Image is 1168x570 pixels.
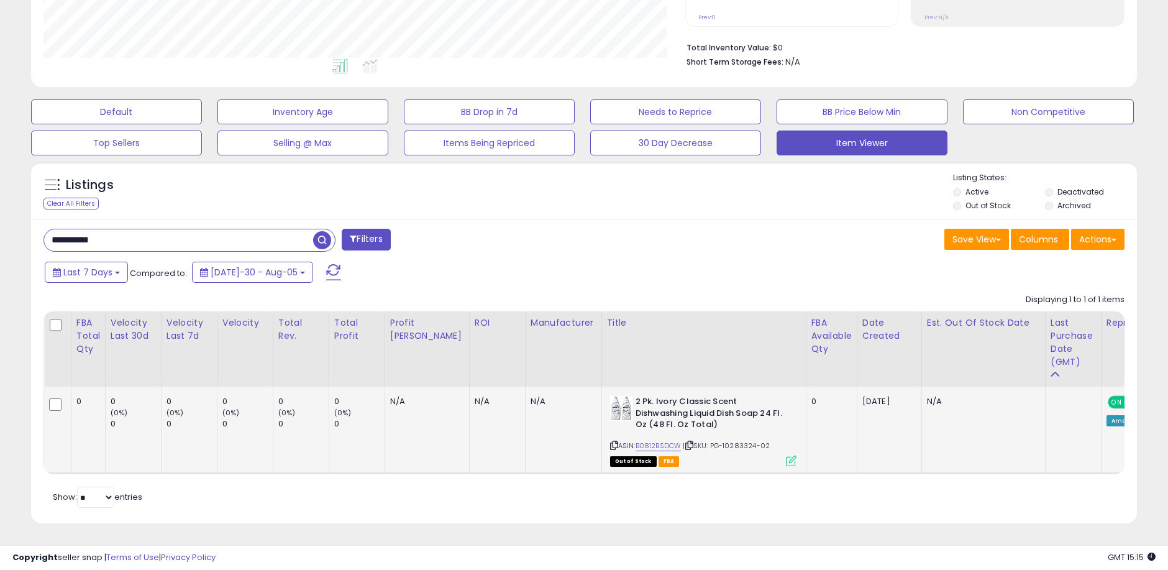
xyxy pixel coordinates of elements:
span: All listings that are currently out of stock and unavailable for purchase on Amazon [610,456,657,467]
div: N/A [531,396,592,407]
div: 0 [222,396,273,407]
div: seller snap | | [12,552,216,564]
button: Columns [1011,229,1069,250]
div: FBA Available Qty [811,316,852,356]
div: Displaying 1 to 1 of 1 items [1026,294,1125,306]
button: Selling @ Max [217,131,388,155]
small: Prev: N/A [924,14,949,21]
b: Short Term Storage Fees: [687,57,784,67]
div: Est. Out Of Stock Date [927,316,1040,329]
div: 0 [76,396,96,407]
span: 2025-08-13 15:15 GMT [1108,551,1156,563]
button: [DATE]-30 - Aug-05 [192,262,313,283]
div: Manufacturer [531,316,596,329]
div: Profit [PERSON_NAME] [390,316,464,342]
a: Terms of Use [106,551,159,563]
small: (0%) [334,408,352,418]
strong: Copyright [12,551,58,563]
span: Compared to: [130,267,187,279]
small: (0%) [278,408,296,418]
div: Velocity [222,316,268,329]
button: Actions [1071,229,1125,250]
button: Top Sellers [31,131,202,155]
button: BB Price Below Min [777,99,947,124]
div: Amazon AI [1106,415,1150,426]
div: ROI [475,316,520,329]
b: Total Inventory Value: [687,42,772,53]
a: Privacy Policy [161,551,216,563]
button: Save View [944,229,1009,250]
div: N/A [390,396,460,407]
p: Listing States: [953,172,1137,184]
div: 0 [278,396,329,407]
div: 0 [334,396,385,407]
label: Out of Stock [965,200,1011,211]
button: Items Being Repriced [404,131,575,155]
div: N/A [475,396,516,407]
small: (0%) [222,408,240,418]
button: BB Drop in 7d [404,99,575,124]
span: ON [1109,397,1125,408]
div: Total Profit [334,316,380,342]
span: N/A [786,56,801,68]
div: 0 [167,418,217,430]
img: 41mH5OiFrmL._SL40_.jpg [610,396,632,421]
label: Active [965,186,988,197]
button: Last 7 Days [45,262,128,283]
div: 0 [222,418,273,430]
button: Default [31,99,202,124]
button: Needs to Reprice [590,99,761,124]
button: 30 Day Decrease [590,131,761,155]
a: B0812BSDCW [636,441,682,451]
span: Last 7 Days [63,266,112,278]
li: $0 [687,39,1116,54]
div: Clear All Filters [43,198,99,209]
small: (0%) [111,408,128,418]
div: ASIN: [610,396,796,465]
button: Filters [342,229,390,251]
div: [DATE] [862,396,912,407]
label: Archived [1057,200,1091,211]
button: Item Viewer [777,131,947,155]
div: 0 [167,396,217,407]
span: FBA [659,456,680,467]
span: | SKU: PG-10283324-02 [683,441,770,451]
button: Non Competitive [963,99,1134,124]
div: Date Created [862,316,916,342]
div: Last Purchase Date (GMT) [1051,316,1096,369]
div: 0 [278,418,329,430]
div: 0 [111,418,161,430]
button: Inventory Age [217,99,388,124]
label: Deactivated [1057,186,1104,197]
span: [DATE]-30 - Aug-05 [211,266,298,278]
div: Repricing [1106,316,1154,329]
div: Total Rev. [278,316,324,342]
div: 0 [334,418,385,430]
div: 0 [811,396,847,407]
span: Columns [1019,233,1058,246]
div: Velocity Last 30d [111,316,156,342]
div: 0 [111,396,161,407]
small: Prev: 0 [699,14,716,21]
span: Show: entries [53,491,142,503]
div: Velocity Last 7d [167,316,212,342]
small: (0%) [167,408,184,418]
h5: Listings [66,177,114,194]
div: Title [607,316,801,329]
div: FBA Total Qty [76,316,100,356]
b: 2 Pk. Ivory Classic Scent Dishwashing Liquid Dish Soap 24 Fl. Oz (48 Fl. Oz Total) [636,396,787,434]
p: N/A [927,396,1036,407]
